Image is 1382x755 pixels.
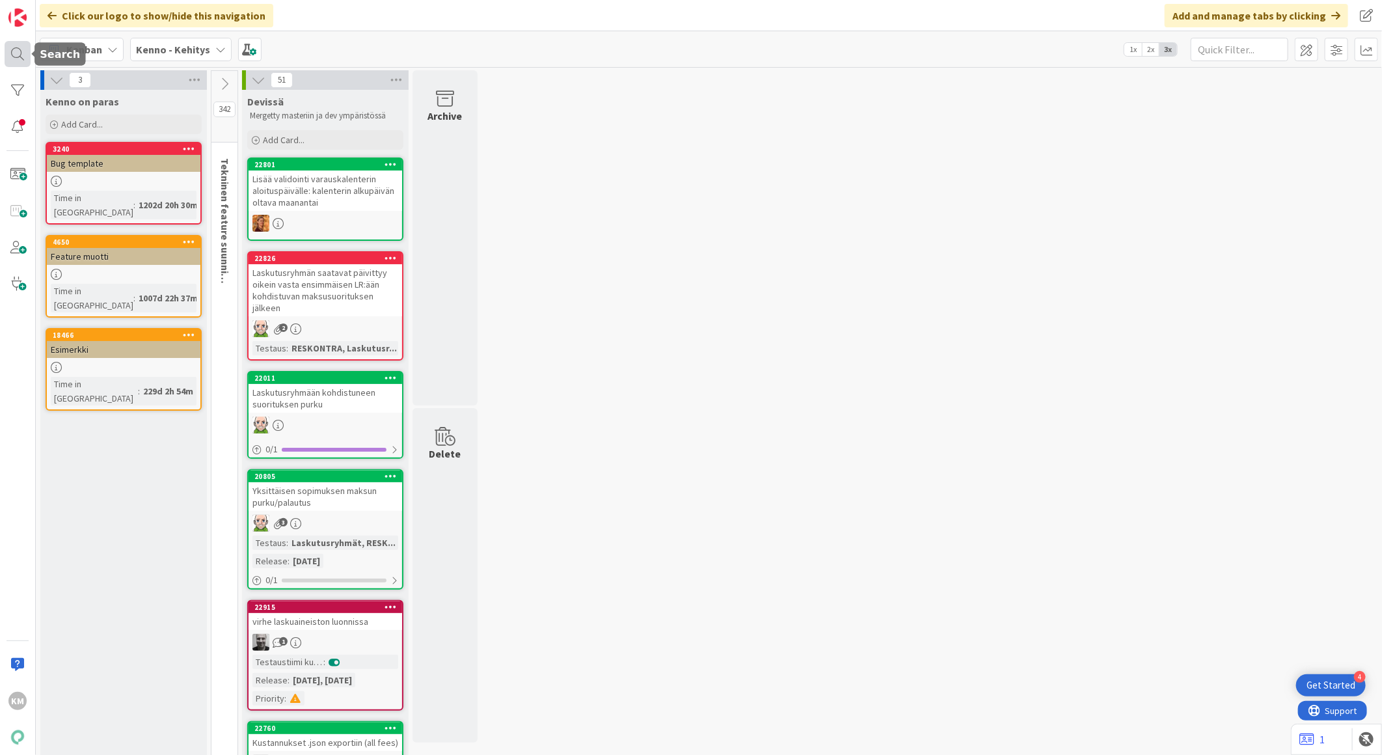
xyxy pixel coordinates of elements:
span: : [284,691,286,706]
div: 22801 [254,160,402,169]
div: 22801Lisää validointi varauskalenterin aloituspäivälle: kalenterin alkupäivän oltava maanantai [249,159,402,211]
div: 22760Kustannukset .json exportiin (all fees) [249,722,402,751]
span: 2 [279,323,288,332]
div: 22760 [249,722,402,734]
span: 0 / 1 [265,573,278,587]
span: Kanban [66,42,102,57]
span: Kenno on paras [46,95,119,108]
span: 2x [1142,43,1159,56]
div: Testaus [252,341,286,355]
span: 0 / 1 [265,443,278,456]
div: Kustannukset .json exportiin (all fees) [249,734,402,751]
div: Get Started [1307,679,1355,692]
div: Bug template [47,155,200,172]
div: 4650Feature muotti [47,236,200,265]
div: Lisää validointi varauskalenterin aloituspäivälle: kalenterin alkupäivän oltava maanantai [249,171,402,211]
a: 3240Bug templateTime in [GEOGRAPHIC_DATA]:1202d 20h 30m [46,142,202,225]
div: 3240Bug template [47,143,200,172]
img: AN [252,515,269,532]
span: Add Card... [61,118,103,130]
span: 3x [1159,43,1177,56]
div: 18466 [47,329,200,341]
span: 1 [279,637,288,646]
div: 22011Laskutusryhmään kohdistuneen suorituksen purku [249,372,402,413]
input: Quick Filter... [1191,38,1288,61]
div: [DATE], [DATE] [290,673,355,687]
div: 22915virhe laskuaineiston luonnissa [249,601,402,630]
div: 22011 [249,372,402,384]
div: Yksittäisen sopimuksen maksun purku/palautus [249,482,402,511]
div: 22801 [249,159,402,171]
img: JH [252,634,269,651]
div: 229d 2h 54m [140,384,196,398]
div: Laskutusryhmän saatavat päivittyy oikein vasta ensimmäisen LR:ään kohdistuvan maksusuorituksen jä... [249,264,402,316]
div: Laskutusryhmät, RESK... [288,536,399,550]
img: AN [252,417,269,433]
div: Feature muotti [47,248,200,265]
div: 3240 [53,144,200,154]
span: 342 [213,102,236,117]
div: Priority [252,691,284,706]
div: AN [249,515,402,532]
div: Time in [GEOGRAPHIC_DATA] [51,191,133,219]
div: Release [252,673,288,687]
div: 4 [1354,671,1366,683]
div: 20805 [254,472,402,481]
div: 18466 [53,331,200,340]
span: Devissä [247,95,284,108]
a: 18466EsimerkkiTime in [GEOGRAPHIC_DATA]:229d 2h 54m [46,328,202,411]
div: 22760 [254,724,402,733]
div: 0/1 [249,572,402,588]
div: 20805Yksittäisen sopimuksen maksun purku/palautus [249,471,402,511]
div: Laskutusryhmään kohdistuneen suorituksen purku [249,384,402,413]
img: AN [252,320,269,337]
span: Tekninen feature suunnittelu ja toteutus [219,158,232,353]
a: 22011Laskutusryhmään kohdistuneen suorituksen purkuAN0/1 [247,371,403,459]
div: 18466Esimerkki [47,329,200,358]
div: 22915 [254,603,402,612]
a: 22826Laskutusryhmän saatavat päivittyy oikein vasta ensimmäisen LR:ään kohdistuvan maksusuorituks... [247,251,403,361]
div: 1007d 22h 37m [135,291,201,305]
span: : [288,554,290,568]
span: : [133,291,135,305]
div: 20805 [249,471,402,482]
a: 4650Feature muottiTime in [GEOGRAPHIC_DATA]:1007d 22h 37m [46,235,202,318]
div: 4650 [47,236,200,248]
span: 51 [271,72,293,88]
span: : [286,536,288,550]
div: 22826 [249,253,402,264]
div: AN [249,417,402,433]
b: Kenno - Kehitys [136,43,210,56]
h5: Search [40,48,80,61]
div: Time in [GEOGRAPHIC_DATA] [51,377,138,405]
div: RESKONTRA, Laskutusr... [288,341,400,355]
span: Add Card... [263,134,305,146]
img: Visit kanbanzone.com [8,8,27,27]
div: TL [249,215,402,232]
a: 22801Lisää validointi varauskalenterin aloituspäivälle: kalenterin alkupäivän oltava maanantaiTL [247,158,403,241]
span: : [323,655,325,669]
div: 1202d 20h 30m [135,198,201,212]
div: JH [249,634,402,651]
div: 4650 [53,238,200,247]
div: Release [252,554,288,568]
div: Esimerkki [47,341,200,358]
span: : [138,384,140,398]
span: 3 [69,72,91,88]
span: : [286,341,288,355]
div: Time in [GEOGRAPHIC_DATA] [51,284,133,312]
div: 22826 [254,254,402,263]
div: Testaustiimi kurkkaa [252,655,323,669]
a: 20805Yksittäisen sopimuksen maksun purku/palautusANTestaus:Laskutusryhmät, RESK...Release:[DATE]0/1 [247,469,403,590]
p: Mergetty masteriin ja dev ympäristössä [250,111,401,121]
div: Click our logo to show/hide this navigation [40,4,273,27]
a: 1 [1299,732,1325,747]
div: Archive [428,108,463,124]
div: virhe laskuaineiston luonnissa [249,613,402,630]
span: Support [27,2,59,18]
div: 22011 [254,374,402,383]
div: 0/1 [249,441,402,458]
div: AN [249,320,402,337]
a: 22915virhe laskuaineiston luonnissaJHTestaustiimi kurkkaa:Release:[DATE], [DATE]Priority: [247,600,403,711]
span: 1x [1124,43,1142,56]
